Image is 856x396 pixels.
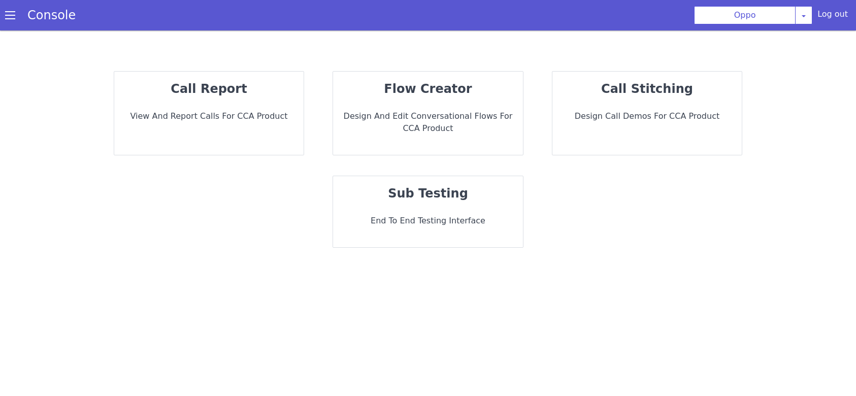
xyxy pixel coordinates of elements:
[384,82,472,96] strong: flow creator
[341,215,515,227] p: End to End Testing Interface
[561,110,734,122] p: Design call demos for CCA Product
[817,8,848,24] div: Log out
[601,82,693,96] strong: call stitching
[388,186,468,201] strong: sub testing
[694,6,796,24] button: Oppo
[341,110,515,135] p: Design and Edit Conversational flows for CCA Product
[122,110,296,122] p: View and report calls for CCA Product
[15,8,88,22] a: Console
[171,82,247,96] strong: call report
